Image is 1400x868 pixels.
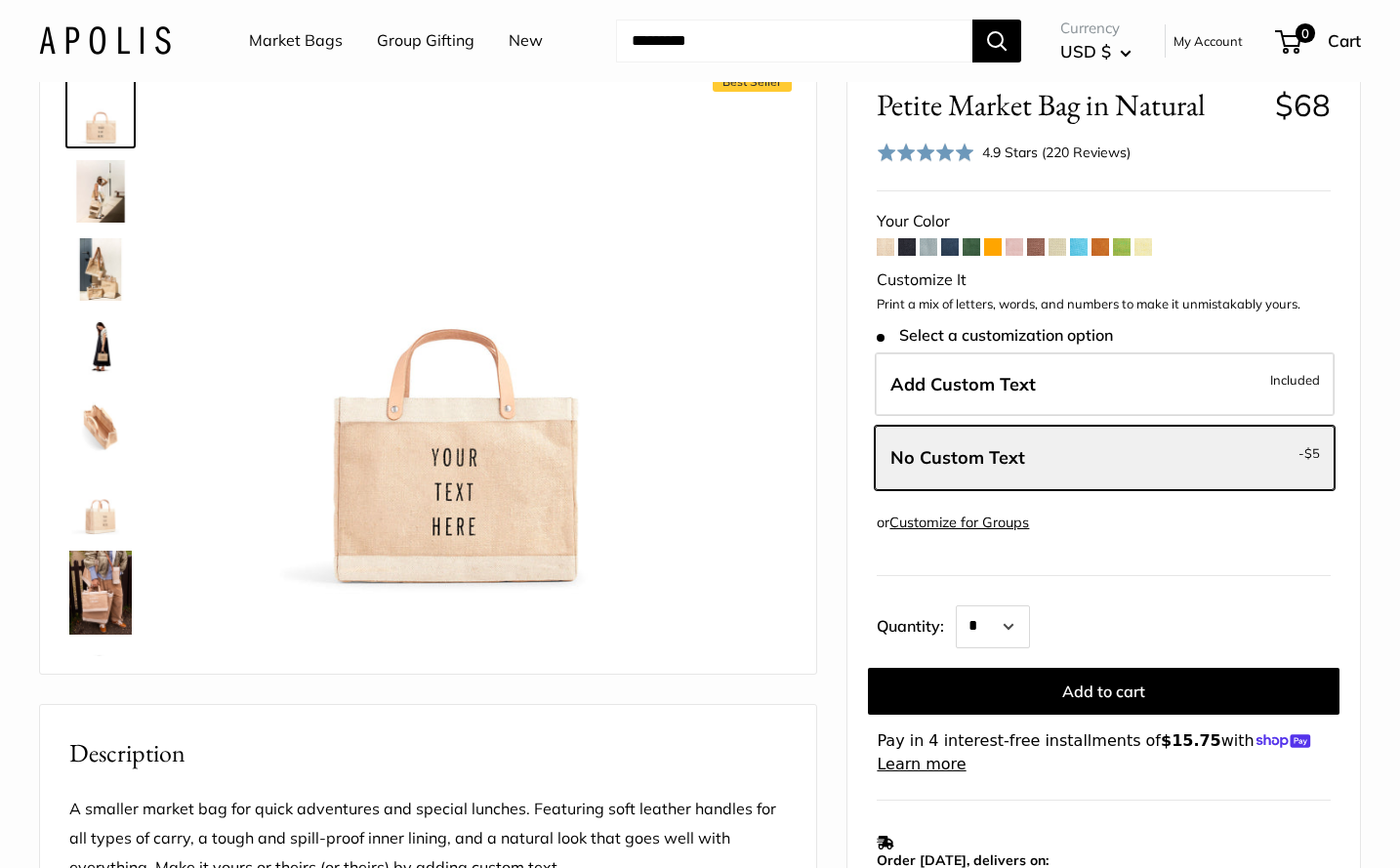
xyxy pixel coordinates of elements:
[65,78,136,148] a: Petite Market Bag in Natural
[1060,15,1132,42] span: Currency
[1296,23,1315,43] span: 0
[65,646,136,717] a: Petite Market Bag in Natural
[65,312,136,383] a: Petite Market Bag in Natural
[713,72,792,92] span: Best Seller
[877,599,956,648] label: Quantity:
[1298,441,1320,465] span: -
[196,82,708,594] img: Petite Market Bag in Natural
[65,469,136,539] a: Petite Market Bag in Natural
[69,82,132,145] img: Petite Market Bag in Natural
[69,394,132,457] img: description_Spacious inner area with room for everything.
[877,326,1112,345] span: Select a customization option
[877,266,1331,295] div: Customize It
[972,20,1021,62] button: Search
[65,156,136,227] a: description_Effortless style that elevates every moment
[65,234,136,305] a: description_The Original Market bag in its 4 native styles
[509,26,543,56] a: New
[1060,41,1111,62] span: USD $
[1304,445,1320,461] span: $5
[1328,30,1361,51] span: Cart
[249,26,343,56] a: Market Bags
[875,426,1335,490] label: Leave Blank
[875,352,1335,417] label: Add Custom Text
[69,551,132,635] img: Petite Market Bag in Natural
[65,547,136,639] a: Petite Market Bag in Natural
[69,734,787,772] h2: Description
[1275,86,1331,124] span: $68
[877,87,1259,123] span: Petite Market Bag in Natural
[1270,368,1320,392] span: Included
[69,160,132,223] img: description_Effortless style that elevates every moment
[69,238,132,301] img: description_The Original Market bag in its 4 native styles
[1174,29,1243,53] a: My Account
[616,20,972,62] input: Search...
[889,514,1029,531] a: Customize for Groups
[69,473,132,535] img: Petite Market Bag in Natural
[877,510,1029,536] div: or
[69,316,132,379] img: Petite Market Bag in Natural
[69,650,132,713] img: Petite Market Bag in Natural
[890,373,1036,395] span: Add Custom Text
[65,391,136,461] a: description_Spacious inner area with room for everything.
[1277,25,1361,57] a: 0 Cart
[877,207,1331,236] div: Your Color
[890,446,1025,469] span: No Custom Text
[377,26,474,56] a: Group Gifting
[877,295,1331,314] p: Print a mix of letters, words, and numbers to make it unmistakably yours.
[39,26,171,55] img: Apolis
[877,139,1131,167] div: 4.9 Stars (220 Reviews)
[868,668,1339,715] button: Add to cart
[1060,36,1132,67] button: USD $
[982,142,1131,163] div: 4.9 Stars (220 Reviews)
